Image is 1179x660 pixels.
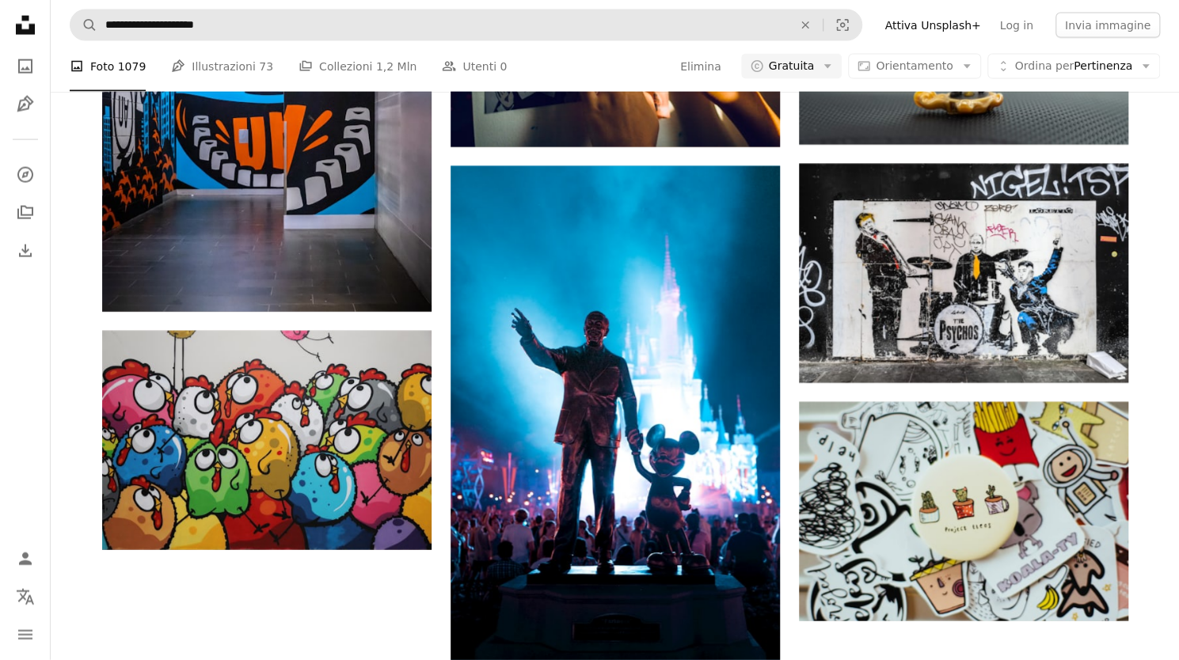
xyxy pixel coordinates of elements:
[259,58,273,75] span: 73
[70,10,97,40] button: Cerca su Unsplash
[10,235,41,267] a: Cronologia download
[1015,59,1132,74] span: Pertinenza
[679,54,722,79] button: Elimina
[299,41,416,92] a: Collezioni 1,2 Mln
[1015,59,1074,72] span: Ordina per
[10,197,41,229] a: Collezioni
[500,58,507,75] span: 0
[102,331,432,550] img: pittura astratta rossa, blu, verde e gialla
[451,405,780,419] a: Statua di Walt Disney e Topolino durante il giorno
[769,59,815,74] span: Gratuita
[799,164,1128,383] img: I graffiti di Psychos
[70,9,862,41] form: Trova visual in tutto il sito
[876,59,953,72] span: Orientamento
[741,54,842,79] button: Gratuita
[376,58,417,75] span: 1,2 Mln
[799,402,1128,621] img: foto ravvicinata del lotto di adesivi
[788,10,823,40] button: Elimina
[987,54,1160,79] button: Ordina perPertinenza
[823,10,861,40] button: Ricerca visiva
[1055,13,1160,38] button: Invia immagine
[10,51,41,82] a: Foto
[102,433,432,447] a: pittura astratta rossa, blu, verde e gialla
[171,41,273,92] a: Illustrazioni 73
[799,504,1128,518] a: foto ravvicinata del lotto di adesivi
[10,159,41,191] a: Esplora
[10,619,41,651] button: Menu
[10,543,41,575] a: Accedi / Registrati
[875,13,990,38] a: Attiva Unsplash+
[10,9,41,44] a: Home — Unsplash
[991,13,1043,38] a: Log in
[10,89,41,120] a: Illustrazioni
[848,54,980,79] button: Orientamento
[799,266,1128,280] a: I graffiti di Psychos
[10,581,41,613] button: Lingua
[442,41,507,92] a: Utenti 0
[451,166,780,660] img: Statua di Walt Disney e Topolino durante il giorno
